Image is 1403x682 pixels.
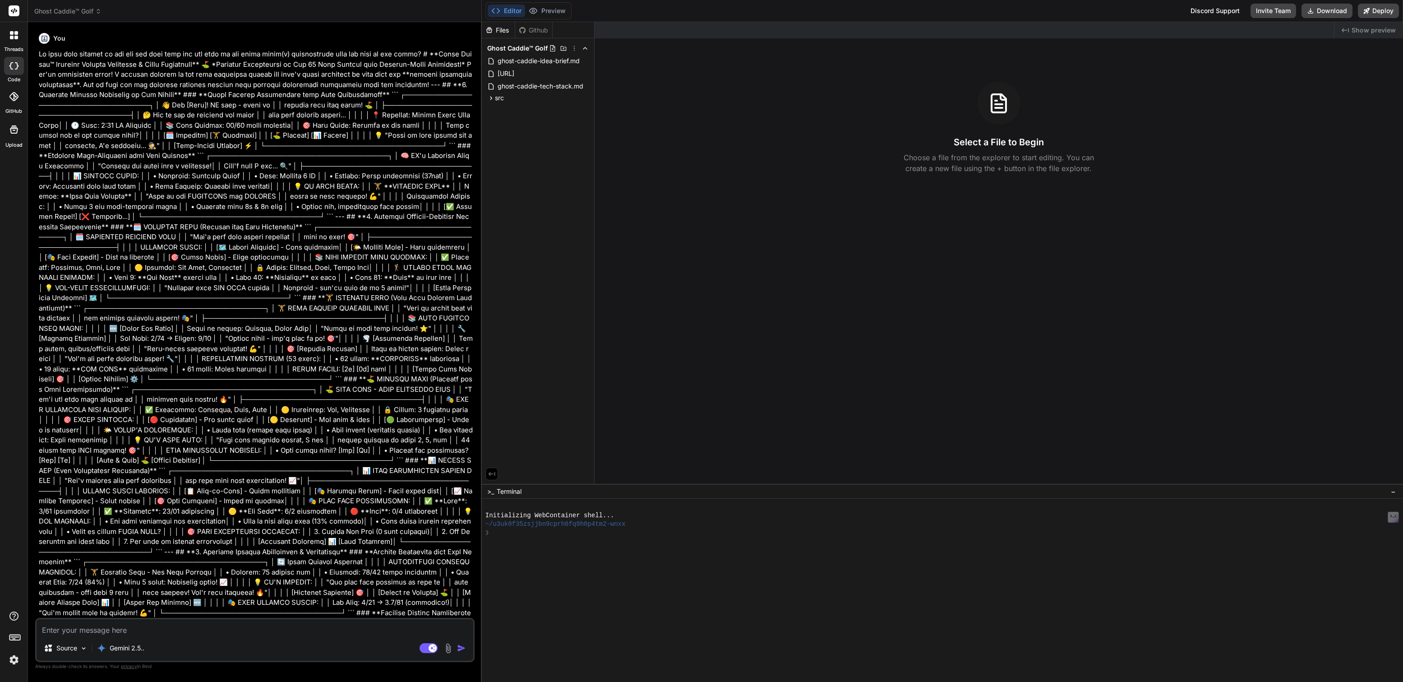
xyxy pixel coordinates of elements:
label: code [8,76,20,84]
span: privacy [121,663,137,669]
div: Github [515,26,552,35]
button: Deploy [1358,4,1399,18]
p: Source [56,644,77,653]
span: ghost-caddie-idea-brief.md [497,56,581,66]
p: Choose a file from the explorer to start editing. You can create a new file using the + button in... [898,152,1100,174]
span: − [1391,487,1396,496]
span: >_ [487,487,494,496]
div: Files [482,26,515,35]
span: Ghost Caddie™ Golf [34,7,102,16]
img: attachment [443,643,453,654]
span: Show preview [1352,26,1396,35]
label: threads [4,46,23,53]
span: Ghost Caddie™ Golf [487,44,548,53]
button: Editor [488,5,525,17]
button: Invite Team [1251,4,1296,18]
p: Gemini 2.5.. [110,644,144,653]
span: ~/u3uk0f35zsjjbn9cprh6fq9h0p4tm2-wnxx [485,520,626,529]
span: Terminal [497,487,522,496]
span: ghost-caddie-tech-stack.md [497,81,584,92]
span: [URL] [497,68,515,79]
label: GitHub [5,107,22,115]
img: icon [457,644,466,653]
img: settings [6,652,22,668]
h6: You [53,34,65,43]
img: Pick Models [80,645,88,652]
span: ❯ [485,529,489,537]
img: Gemini 2.5 Pro [97,644,106,653]
p: Always double-check its answers. Your in Bind [35,662,475,671]
h3: Select a File to Begin [954,136,1044,148]
span: Initializing WebContainer shell... [485,511,614,520]
button: − [1389,484,1398,499]
button: Preview [525,5,569,17]
label: Upload [5,141,23,149]
button: Download [1301,4,1352,18]
div: Discord Support [1185,4,1245,18]
span: src [495,93,504,102]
